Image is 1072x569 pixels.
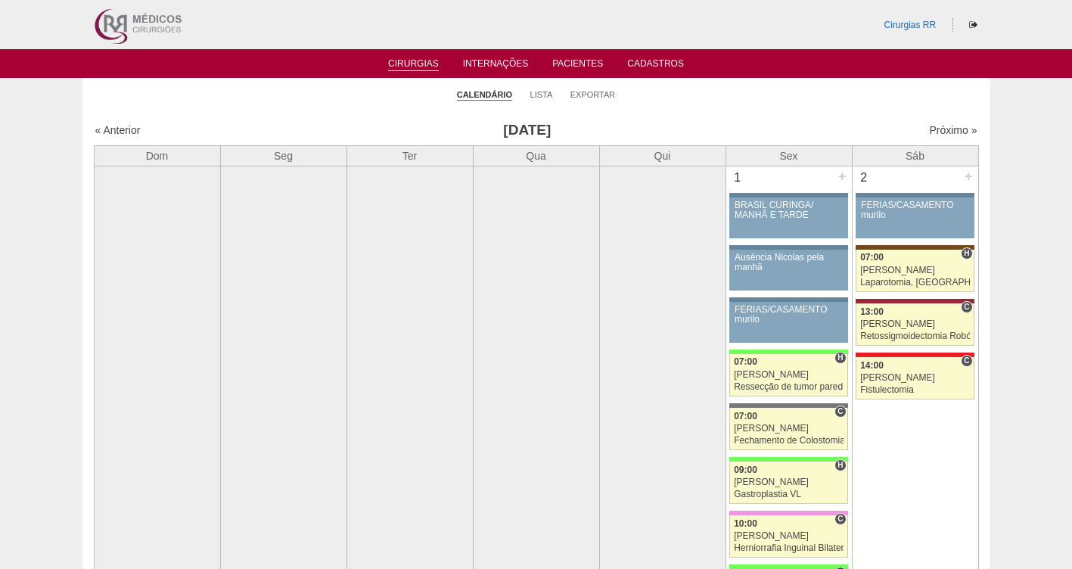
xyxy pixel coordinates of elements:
span: Consultório [834,513,846,525]
span: 07:00 [734,411,757,421]
a: Internações [463,58,529,73]
th: Ter [346,145,473,166]
a: H 07:00 [PERSON_NAME] Ressecção de tumor parede abdominal pélvica [729,354,847,396]
div: Key: Assunção [856,353,974,357]
a: Calendário [457,89,512,101]
span: Hospital [834,352,846,364]
h3: [DATE] [306,120,747,141]
div: Key: Sírio Libanês [856,299,974,303]
span: 10:00 [734,518,757,529]
div: 2 [853,166,876,189]
div: Key: Brasil [729,350,847,354]
span: 07:00 [860,252,884,263]
span: 07:00 [734,356,757,367]
span: 14:00 [860,360,884,371]
div: FÉRIAS/CASAMENTO murilo [735,305,843,325]
a: C 13:00 [PERSON_NAME] Retossigmoidectomia Robótica [856,303,974,346]
div: Retossigmoidectomia Robótica [860,331,970,341]
th: Sex [726,145,852,166]
div: [PERSON_NAME] [734,477,844,487]
span: Hospital [961,247,972,260]
a: H 07:00 [PERSON_NAME] Laparotomia, [GEOGRAPHIC_DATA], Drenagem, Bridas [856,250,974,292]
th: Seg [220,145,346,166]
div: 1 [726,166,750,189]
a: C 07:00 [PERSON_NAME] Fechamento de Colostomia ou Enterostomia [729,408,847,450]
div: Laparotomia, [GEOGRAPHIC_DATA], Drenagem, Bridas [860,278,970,288]
div: + [962,166,975,186]
div: Key: Albert Einstein [729,511,847,515]
div: Fechamento de Colostomia ou Enterostomia [734,436,844,446]
div: Ausência Nicolas pela manhã [735,253,843,272]
a: C 10:00 [PERSON_NAME] Herniorrafia Inguinal Bilateral [729,515,847,558]
a: C 14:00 [PERSON_NAME] Fistulectomia [856,357,974,400]
div: Gastroplastia VL [734,490,844,499]
a: FÉRIAS/CASAMENTO murilo [729,302,847,343]
div: Key: Aviso [856,193,974,197]
span: 13:00 [860,306,884,317]
div: [PERSON_NAME] [734,370,844,380]
a: FÉRIAS/CASAMENTO murilo [856,197,974,238]
i: Sair [969,20,977,30]
a: Pacientes [552,58,603,73]
div: [PERSON_NAME] [860,266,970,275]
div: Key: Aviso [729,297,847,302]
a: Cirurgias [388,58,439,71]
div: + [836,166,849,186]
th: Dom [94,145,220,166]
div: Key: Aviso [729,245,847,250]
div: Key: Santa Catarina [729,403,847,408]
a: BRASIL CURINGA/ MANHÃ E TARDE [729,197,847,238]
a: H 09:00 [PERSON_NAME] Gastroplastia VL [729,462,847,504]
div: Herniorrafia Inguinal Bilateral [734,543,844,553]
a: Exportar [570,89,616,100]
div: Key: Santa Joana [856,245,974,250]
div: [PERSON_NAME] [860,373,970,383]
th: Qua [473,145,599,166]
div: FÉRIAS/CASAMENTO murilo [861,201,969,220]
div: BRASIL CURINGA/ MANHÃ E TARDE [735,201,843,220]
span: Consultório [961,301,972,313]
th: Sáb [852,145,978,166]
span: Consultório [961,355,972,367]
div: [PERSON_NAME] [734,531,844,541]
div: [PERSON_NAME] [860,319,970,329]
a: Próximo » [929,124,977,136]
div: Ressecção de tumor parede abdominal pélvica [734,382,844,392]
div: Fistulectomia [860,385,970,395]
a: Ausência Nicolas pela manhã [729,250,847,291]
th: Qui [599,145,726,166]
a: « Anterior [95,124,141,136]
div: Key: Brasil [729,457,847,462]
div: Key: Brasil [729,564,847,569]
span: 09:00 [734,465,757,475]
a: Cirurgias RR [884,20,936,30]
div: Key: Aviso [729,193,847,197]
span: Consultório [834,406,846,418]
span: Hospital [834,459,846,471]
a: Cadastros [627,58,684,73]
div: [PERSON_NAME] [734,424,844,434]
a: Lista [530,89,553,100]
